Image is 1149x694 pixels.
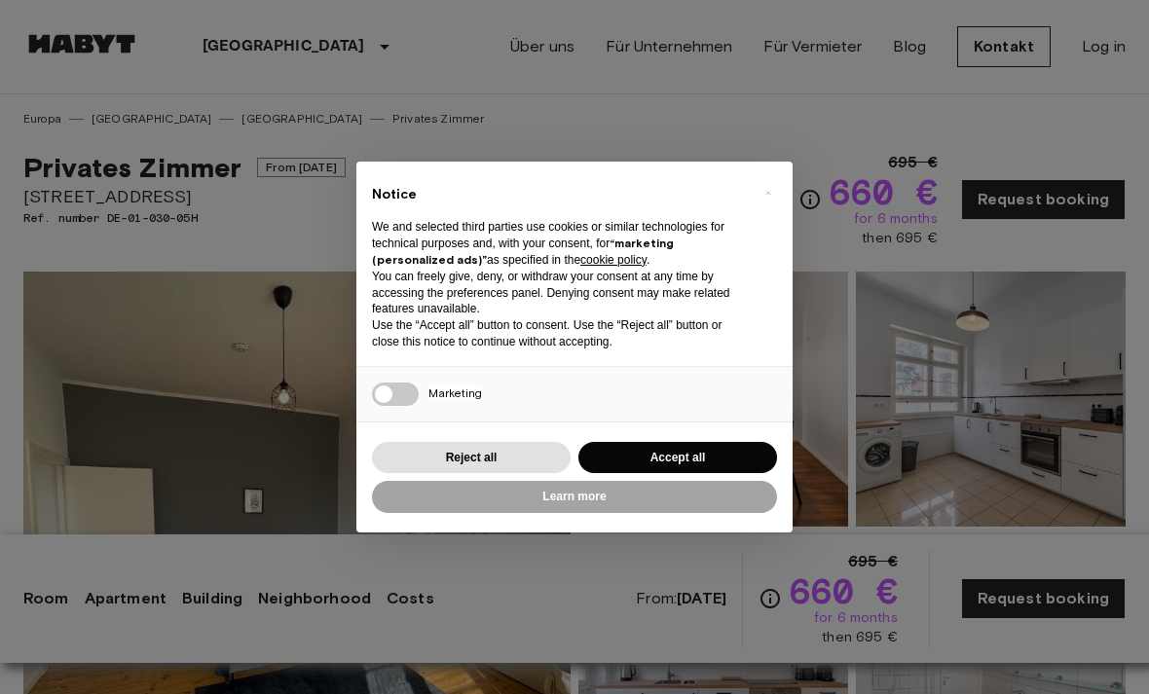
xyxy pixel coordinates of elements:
[580,253,647,267] a: cookie policy
[372,317,746,350] p: Use the “Accept all” button to consent. Use the “Reject all” button or close this notice to conti...
[428,385,482,400] span: Marketing
[372,442,571,474] button: Reject all
[372,481,777,513] button: Learn more
[752,177,783,208] button: Close this notice
[372,236,674,267] strong: “marketing (personalized ads)”
[764,181,771,204] span: ×
[372,219,746,268] p: We and selected third parties use cookies or similar technologies for technical purposes and, wit...
[578,442,777,474] button: Accept all
[372,269,746,317] p: You can freely give, deny, or withdraw your consent at any time by accessing the preferences pane...
[372,185,746,204] h2: Notice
